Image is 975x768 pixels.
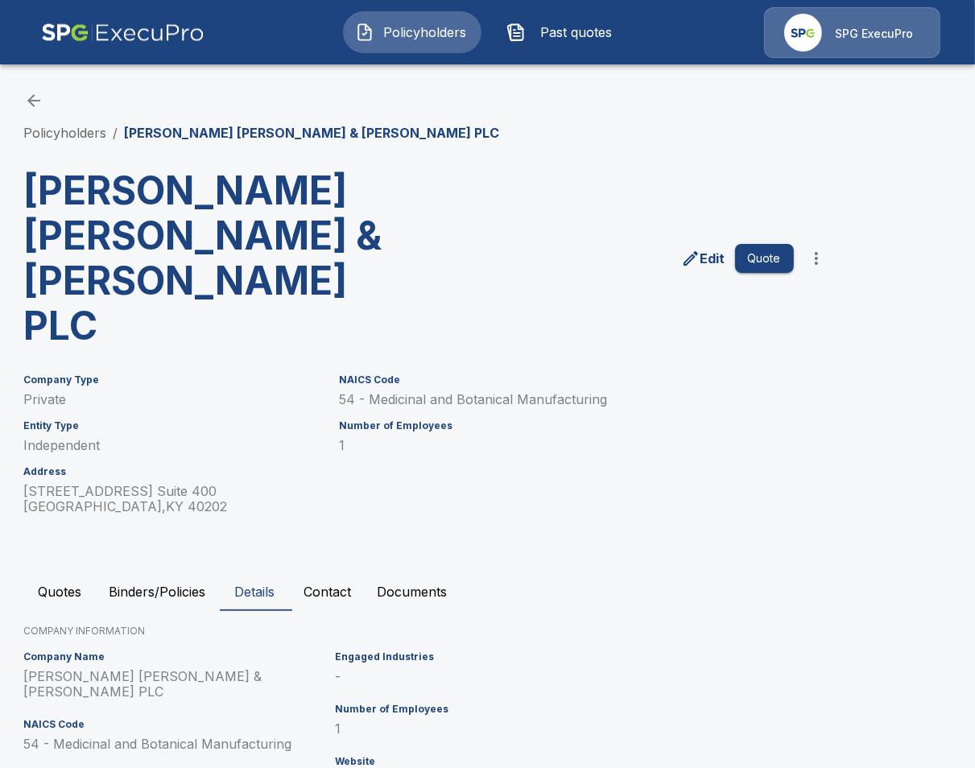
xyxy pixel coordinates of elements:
[339,420,793,431] h6: Number of Employees
[339,392,793,407] p: 54 - Medicinal and Botanical Manufacturing
[24,484,320,514] p: [STREET_ADDRESS] Suite 400 [GEOGRAPHIC_DATA] , KY 40202
[291,572,365,611] button: Contact
[494,11,633,53] button: Past quotes IconPast quotes
[24,420,320,431] h6: Entity Type
[355,23,374,42] img: Policyholders Icon
[24,168,422,349] h3: [PERSON_NAME] [PERSON_NAME] & [PERSON_NAME] PLC
[700,249,725,268] p: Edit
[335,669,717,684] p: -
[381,23,469,42] span: Policyholders
[24,719,329,730] h6: NAICS Code
[24,624,952,638] p: COMPANY INFORMATION
[835,26,913,42] p: SPG ExecuPro
[24,572,952,611] div: policyholder tabs
[343,11,481,53] button: Policyholders IconPolicyholders
[24,392,320,407] p: Private
[335,704,717,715] h6: Number of Employees
[24,651,329,663] h6: Company Name
[339,374,793,386] h6: NAICS Code
[24,125,107,141] a: Policyholders
[365,572,461,611] button: Documents
[97,572,219,611] button: Binders/Policies
[532,23,621,42] span: Past quotes
[506,23,526,42] img: Past quotes Icon
[114,123,118,142] li: /
[24,438,320,453] p: Independent
[335,721,717,737] p: 1
[800,242,832,275] button: more
[24,572,97,611] button: Quotes
[784,14,822,52] img: Agency Icon
[41,7,205,58] img: AA Logo
[335,651,717,663] h6: Engaged Industries
[24,123,500,142] nav: breadcrumb
[24,669,329,700] p: [PERSON_NAME] [PERSON_NAME] & [PERSON_NAME] PLC
[24,466,320,477] h6: Address
[24,91,43,110] a: back
[678,246,729,271] a: edit
[335,756,717,767] h6: Website
[24,374,320,386] h6: Company Type
[764,7,940,58] a: Agency IconSPG ExecuPro
[24,737,329,752] p: 54 - Medicinal and Botanical Manufacturing
[339,438,793,453] p: 1
[125,123,500,142] p: [PERSON_NAME] [PERSON_NAME] & [PERSON_NAME] PLC
[735,244,794,274] button: Quote
[219,572,291,611] button: Details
